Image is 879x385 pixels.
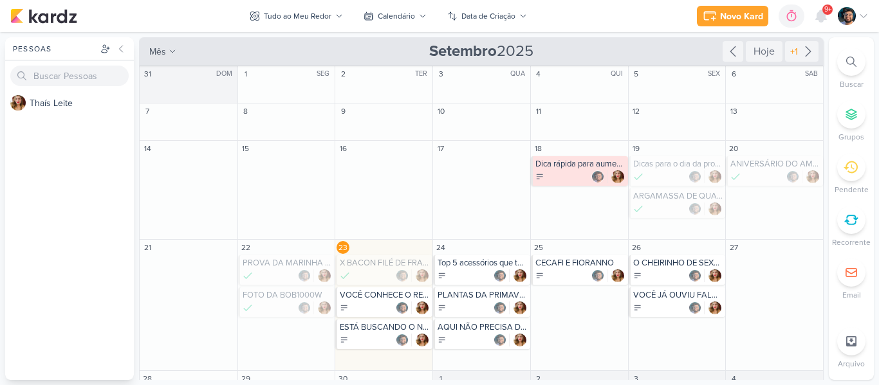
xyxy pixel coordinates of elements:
[633,290,723,300] div: VOCÊ JÁ OUVIU FALAR DE NFC?
[689,301,705,314] div: Colaboradores: Eduardo Pinheiro
[494,334,506,346] img: Eduardo Pinheiro
[416,301,429,314] div: Responsável: Thaís Leite
[416,269,429,282] div: Responsável: Thaís Leite
[141,105,154,118] div: 7
[611,170,624,183] div: Responsável: Thaís Leite
[730,159,820,169] div: ANIVERSÁRIO DO AMAR O VERDE
[535,172,544,181] div: A Fazer
[838,358,865,370] p: Arquivo
[514,334,526,346] img: Thaís Leite
[633,258,723,268] div: O CHEIRINHO DE SEXTA JÁ BATEU AI TAMBÉM? QUE TAL UM X-TUDO?
[340,322,430,332] div: ESTÁ BUSCANDO O NOVO IPHONE 17? JÁ DISPONÍVEL NA MC CELL
[535,258,625,268] div: CECAFI E FIORANNO
[689,269,705,282] div: Colaboradores: Eduardo Pinheiro
[396,301,412,314] div: Colaboradores: Eduardo Pinheiro
[494,269,506,282] img: Eduardo Pinheiro
[786,170,799,183] img: Eduardo Pinheiro
[340,290,430,300] div: VOCÊ CONHECE O REQUINTE DE TER UM QUARTO DE BANHO COM ROCA?
[689,202,701,215] img: Eduardo Pinheiro
[824,4,831,15] span: 9+
[243,269,253,282] div: Finalizado
[591,170,607,183] div: Colaboradores: Eduardo Pinheiro
[535,159,625,169] div: Dica rápida para aumentar a vida útil da bateria.
[708,301,721,314] img: Thaís Leite
[630,241,643,254] div: 26
[317,69,333,79] div: SEG
[633,170,643,183] div: Finalizado
[494,269,510,282] div: Colaboradores: Eduardo Pinheiro
[806,170,819,183] img: Thaís Leite
[611,269,624,282] div: Responsável: Thaís Leite
[514,269,526,282] img: Thaís Leite
[708,170,721,183] div: Responsável: Thaís Leite
[494,301,506,314] img: Eduardo Pinheiro
[591,170,604,183] img: Eduardo Pinheiro
[438,322,528,332] div: AQUI NÃO PRECISA DE CNH, NÃO PAGA IPVA E NEM GASTA COM COMBUSTÍVEL
[438,290,528,300] div: PLANTAS DA PRIMAVERA
[337,67,349,80] div: 2
[788,45,800,58] div: +1
[514,301,526,314] div: Responsável: Thaís Leite
[633,159,723,169] div: Dicas para o dia da prova
[532,372,545,385] div: 2
[630,142,643,155] div: 19
[689,269,701,282] img: Eduardo Pinheiro
[727,372,740,385] div: 4
[429,41,533,62] span: 2025
[708,269,721,282] div: Responsável: Thaís Leite
[697,6,768,26] button: Novo Kard
[243,301,253,314] div: Finalizado
[840,78,864,90] p: Buscar
[340,336,349,345] div: A Fazer
[434,372,447,385] div: 1
[318,269,331,282] img: Thaís Leite
[416,334,429,346] img: Thaís Leite
[708,269,721,282] img: Thaís Leite
[532,105,545,118] div: 11
[806,170,819,183] div: Responsável: Thaís Leite
[708,202,721,215] img: Thaís Leite
[239,67,252,80] div: 1
[434,241,447,254] div: 24
[532,67,545,80] div: 4
[514,301,526,314] img: Thaís Leite
[611,170,624,183] img: Thaís Leite
[591,269,604,282] img: Eduardo Pinheiro
[340,258,430,268] div: X BACON FILÉ DE FRANGO
[689,170,701,183] img: Eduardo Pinheiro
[708,69,724,79] div: SEX
[689,301,701,314] img: Eduardo Pinheiro
[591,269,607,282] div: Colaboradores: Eduardo Pinheiro
[149,45,166,58] span: mês
[633,271,642,280] div: A Fazer
[434,67,447,80] div: 3
[416,269,429,282] img: Thaís Leite
[514,269,526,282] div: Responsável: Thaís Leite
[805,69,822,79] div: SAB
[396,301,409,314] img: Eduardo Pinheiro
[298,269,311,282] img: Eduardo Pinheiro
[396,334,412,346] div: Colaboradores: Eduardo Pinheiro
[396,334,409,346] img: Eduardo Pinheiro
[842,289,861,301] p: Email
[730,170,741,183] div: Finalizado
[396,269,412,282] div: Colaboradores: Eduardo Pinheiro
[708,170,721,183] img: Thaís Leite
[416,334,429,346] div: Responsável: Thaís Leite
[630,105,643,118] div: 12
[141,372,154,385] div: 28
[396,269,409,282] img: Eduardo Pinheiro
[429,42,497,60] strong: Setembro
[438,336,447,345] div: A Fazer
[838,131,864,143] p: Grupos
[727,67,740,80] div: 6
[438,303,447,312] div: A Fazer
[337,372,349,385] div: 30
[318,269,331,282] div: Responsável: Thaís Leite
[10,66,129,86] input: Buscar Pessoas
[494,301,510,314] div: Colaboradores: Eduardo Pinheiro
[708,202,721,215] div: Responsável: Thaís Leite
[141,67,154,80] div: 31
[10,95,26,111] img: Thaís Leite
[532,241,545,254] div: 25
